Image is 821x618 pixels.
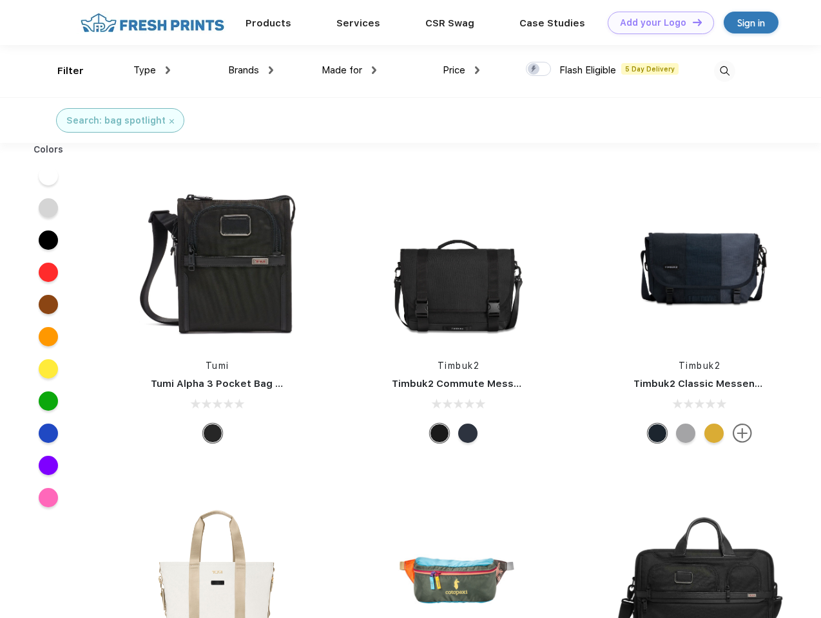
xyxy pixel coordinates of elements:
span: Flash Eligible [559,64,616,76]
img: dropdown.png [372,66,376,74]
span: 5 Day Delivery [621,63,679,75]
span: Price [443,64,465,76]
div: Colors [24,143,73,156]
a: Timbuk2 [438,360,480,371]
img: dropdown.png [269,66,273,74]
img: func=resize&h=266 [131,175,303,346]
img: dropdown.png [475,66,479,74]
img: dropdown.png [166,66,170,74]
img: desktop_search.svg [714,61,735,82]
div: Eco Black [430,424,449,443]
img: filter_cancel.svg [169,119,174,124]
a: Timbuk2 [679,360,721,371]
span: Brands [228,64,259,76]
div: Filter [57,64,84,79]
a: Timbuk2 Classic Messenger Bag [633,378,793,389]
span: Type [133,64,156,76]
img: func=resize&h=266 [372,175,544,346]
a: Timbuk2 Commute Messenger Bag [392,378,565,389]
div: Sign in [737,15,765,30]
a: Tumi [206,360,229,371]
div: Add your Logo [620,17,686,28]
div: Search: bag spotlight [66,114,166,127]
img: DT [693,19,702,26]
img: fo%20logo%202.webp [77,12,228,34]
div: Eco Rind Pop [676,424,695,443]
div: Black [203,424,222,443]
a: Products [246,17,291,29]
span: Made for [322,64,362,76]
a: Sign in [724,12,778,33]
div: Eco Amber [704,424,724,443]
div: Eco Nautical [458,424,478,443]
img: more.svg [733,424,752,443]
img: func=resize&h=266 [614,175,786,346]
a: Tumi Alpha 3 Pocket Bag Small [151,378,302,389]
div: Eco Monsoon [648,424,667,443]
